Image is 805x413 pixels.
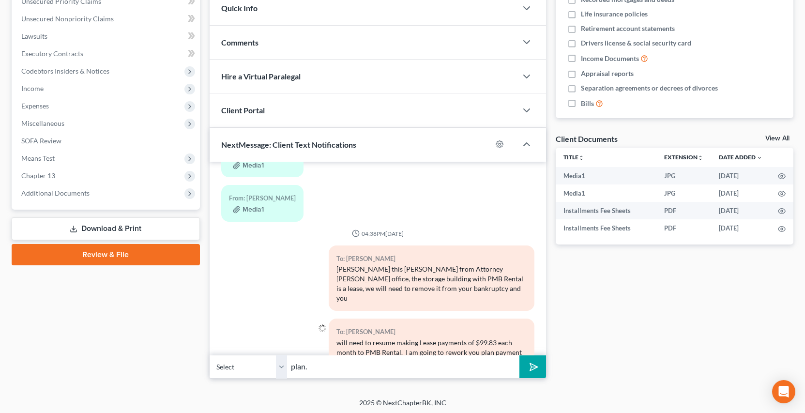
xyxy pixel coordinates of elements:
[757,155,762,161] i: expand_more
[581,83,718,93] span: Separation agreements or decrees of divorces
[556,219,656,237] td: Installments Fee Sheets
[21,32,47,40] span: Lawsuits
[581,54,639,63] span: Income Documents
[765,135,790,142] a: View All
[221,229,534,238] div: 04:38PM[DATE]
[578,155,584,161] i: unfold_more
[556,184,656,202] td: Media1
[221,3,258,13] span: Quick Info
[656,167,711,184] td: JPG
[14,10,200,28] a: Unsecured Nonpriority Claims
[581,38,691,48] span: Drivers license & social security card
[711,167,770,184] td: [DATE]
[319,324,326,332] img: loading-94b0b3e1ba8af40f4fa279cbd2939eec65efbab3f2d82603d4e2456fc2c12017.gif
[711,202,770,219] td: [DATE]
[14,28,200,45] a: Lawsuits
[711,219,770,237] td: [DATE]
[233,206,264,214] button: Media1
[556,134,618,144] div: Client Documents
[581,99,594,108] span: Bills
[287,355,519,379] input: Say something...
[336,326,527,337] div: To: [PERSON_NAME]
[336,253,527,264] div: To: [PERSON_NAME]
[21,67,109,75] span: Codebtors Insiders & Notices
[719,153,762,161] a: Date Added expand_more
[21,119,64,127] span: Miscellaneous
[14,45,200,62] a: Executory Contracts
[656,219,711,237] td: PDF
[772,380,795,403] div: Open Intercom Messenger
[698,155,703,161] i: unfold_more
[21,102,49,110] span: Expenses
[581,69,634,78] span: Appraisal reports
[12,217,200,240] a: Download & Print
[21,49,83,58] span: Executory Contracts
[221,106,265,115] span: Client Portal
[21,154,55,162] span: Means Test
[221,140,356,149] span: NextMessage: Client Text Notifications
[21,189,90,197] span: Additional Documents
[563,153,584,161] a: Titleunfold_more
[556,167,656,184] td: Media1
[12,244,200,265] a: Review & File
[656,202,711,219] td: PDF
[221,72,301,81] span: Hire a Virtual Paralegal
[656,184,711,202] td: JPG
[233,162,264,169] button: Media1
[581,24,675,33] span: Retirement account statements
[221,38,258,47] span: Comments
[229,193,296,204] div: From: [PERSON_NAME]
[664,153,703,161] a: Extensionunfold_more
[556,202,656,219] td: Installments Fee Sheets
[21,137,61,145] span: SOFA Review
[14,132,200,150] a: SOFA Review
[21,15,114,23] span: Unsecured Nonpriority Claims
[21,171,55,180] span: Chapter 13
[336,264,527,303] div: [PERSON_NAME] this [PERSON_NAME] from Attorney [PERSON_NAME] office, the storage building with PM...
[336,338,527,367] div: will need to resume making Lease payments of $99.83 each month to PMB Rental. I am going to rewor...
[581,9,648,19] span: Life insurance policies
[711,184,770,202] td: [DATE]
[21,84,44,92] span: Income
